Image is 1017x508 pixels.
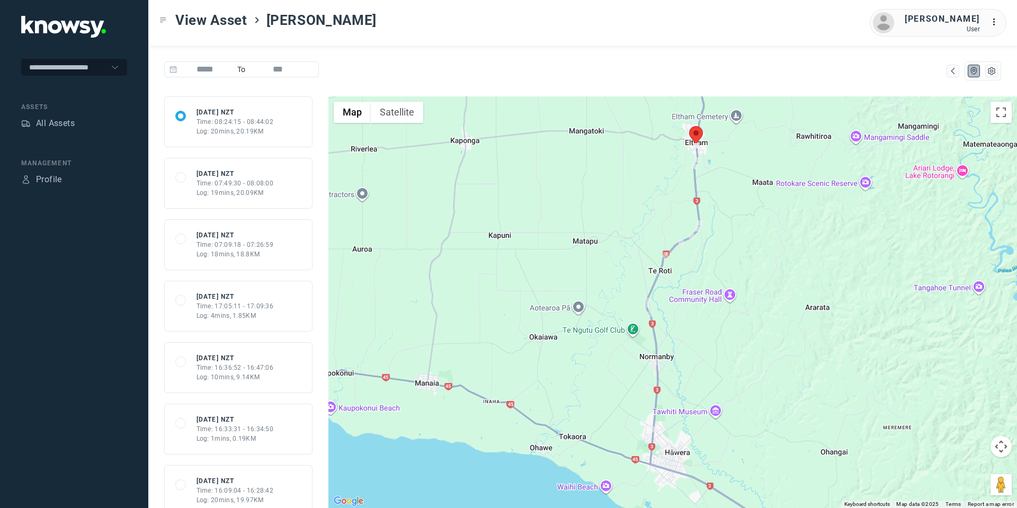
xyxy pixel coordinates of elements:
a: Terms (opens in new tab) [945,501,961,507]
span: [PERSON_NAME] [266,11,377,30]
div: Assets [21,102,127,112]
button: Drag Pegman onto the map to open Street View [991,474,1012,495]
span: Map data ©2025 [896,501,939,507]
div: Log: 10mins, 9.14KM [197,372,274,382]
div: [DATE] NZT [197,169,274,179]
div: Time: 17:05:11 - 17:09:36 [197,301,274,311]
div: Log: 4mins, 1.85KM [197,311,274,320]
span: View Asset [175,11,247,30]
div: > [253,16,261,24]
button: Show satellite imagery [371,102,423,123]
div: Log: 18mins, 18.8KM [197,249,274,259]
a: ProfileProfile [21,173,62,186]
div: Time: 16:33:31 - 16:34:50 [197,424,274,434]
div: Map [969,66,979,76]
div: [DATE] NZT [197,108,274,117]
tspan: ... [991,18,1002,26]
a: Report a map error [968,501,1014,507]
div: : [991,16,1003,30]
div: All Assets [36,117,75,130]
div: [DATE] NZT [197,353,274,363]
div: [DATE] NZT [197,230,274,240]
a: AssetsAll Assets [21,117,75,130]
div: Time: 07:09:18 - 07:26:59 [197,240,274,249]
a: Open this area in Google Maps (opens a new window) [331,494,366,508]
button: Map camera controls [991,436,1012,457]
div: Management [21,158,127,168]
div: Map [948,66,958,76]
div: Time: 16:36:52 - 16:47:06 [197,363,274,372]
div: User [905,25,980,33]
div: Time: 07:49:30 - 08:08:00 [197,179,274,188]
div: Time: 16:09:04 - 16:28:42 [197,486,274,495]
img: Google [331,494,366,508]
div: Toggle Menu [159,16,167,24]
div: Log: 20mins, 20.19KM [197,127,274,136]
div: [DATE] NZT [197,292,274,301]
button: Show street map [334,102,371,123]
button: Toggle fullscreen view [991,102,1012,123]
div: [DATE] NZT [197,476,274,486]
span: To [233,61,250,77]
img: avatar.png [873,12,894,33]
div: Log: 20mins, 19.97KM [197,495,274,505]
div: [DATE] NZT [197,415,274,424]
div: Log: 19mins, 20.09KM [197,188,274,198]
div: Profile [36,173,62,186]
div: Time: 08:24:15 - 08:44:02 [197,117,274,127]
button: Keyboard shortcuts [844,501,890,508]
img: Application Logo [21,16,106,38]
div: List [987,66,996,76]
div: [PERSON_NAME] [905,13,980,25]
div: Profile [21,175,31,184]
div: Assets [21,119,31,128]
div: : [991,16,1003,29]
div: Log: 1mins, 0.19KM [197,434,274,443]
